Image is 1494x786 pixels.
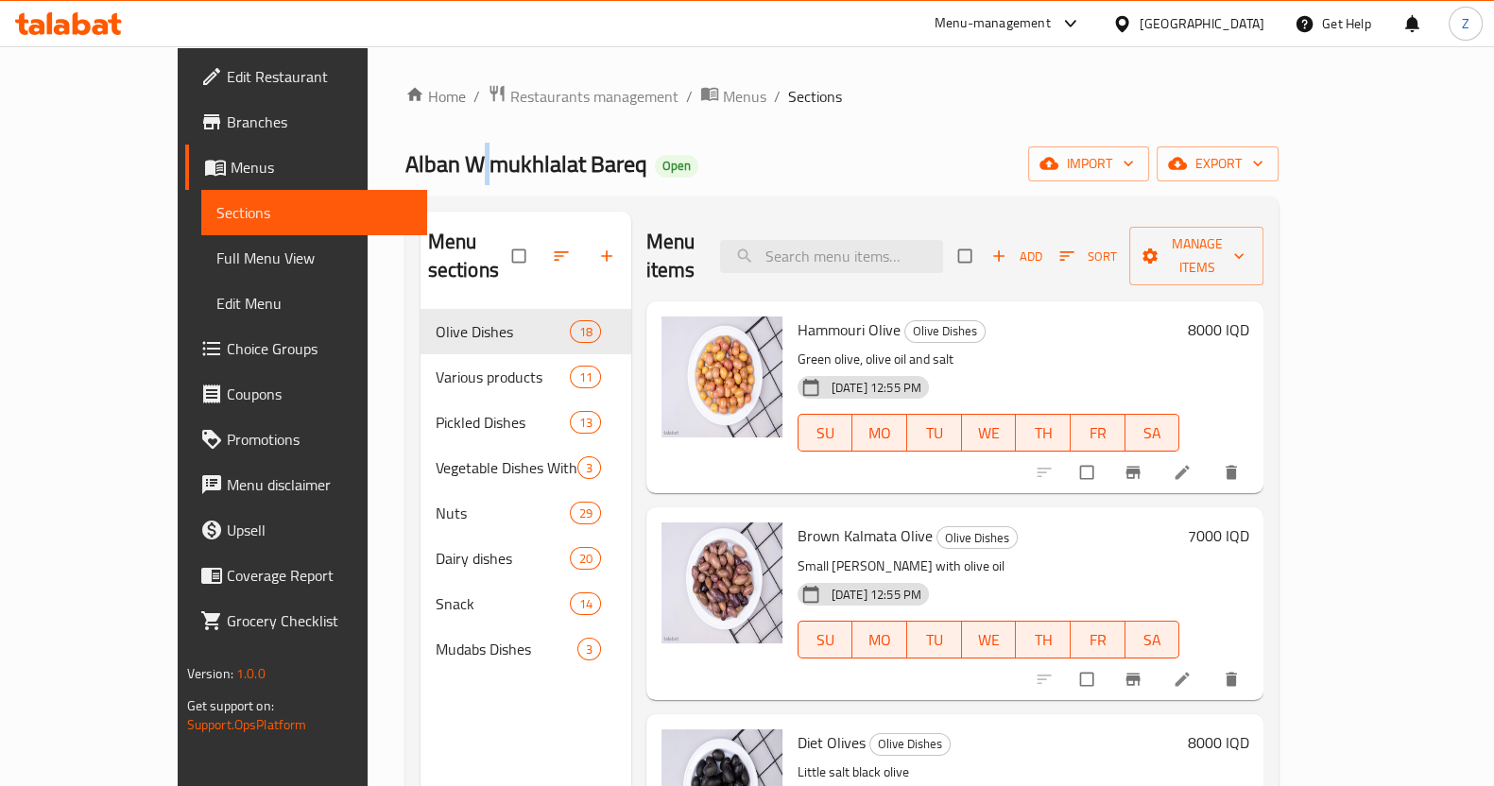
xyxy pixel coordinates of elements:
[1187,729,1248,756] h6: 8000 IQD
[904,320,986,343] div: Olive Dishes
[421,490,631,536] div: Nuts29
[1211,658,1256,700] button: delete
[227,564,412,587] span: Coverage Report
[541,235,586,277] span: Sort sections
[216,247,412,269] span: Full Menu View
[227,337,412,360] span: Choice Groups
[570,547,600,570] div: items
[1071,621,1125,658] button: FR
[947,238,987,274] span: Select section
[646,228,698,284] h2: Menu items
[720,240,943,273] input: search
[824,379,929,397] span: [DATE] 12:55 PM
[436,411,571,434] span: Pickled Dishes
[798,728,866,757] span: Diet Olives
[852,621,907,658] button: MO
[1211,452,1256,493] button: delete
[436,547,571,570] span: Dairy dishes
[185,371,427,417] a: Coupons
[870,733,950,755] span: Olive Dishes
[962,621,1017,658] button: WE
[405,143,647,185] span: Alban W mukhlalat Bareq
[201,281,427,326] a: Edit Menu
[1047,242,1129,271] span: Sort items
[570,502,600,524] div: items
[798,521,933,550] span: Brown Kalmata Olive
[1071,414,1125,452] button: FR
[571,414,599,432] span: 13
[1125,621,1180,658] button: SA
[185,54,427,99] a: Edit Restaurant
[570,366,600,388] div: items
[421,400,631,445] div: Pickled Dishes13
[1172,152,1263,176] span: export
[578,641,600,658] span: 3
[1016,621,1071,658] button: TH
[571,504,599,522] span: 29
[1129,227,1263,285] button: Manage items
[655,158,698,174] span: Open
[1023,626,1063,654] span: TH
[987,242,1047,271] span: Add item
[1023,419,1063,447] span: TH
[586,235,631,277] button: Add section
[1462,13,1469,34] span: Z
[187,693,274,718] span: Get support on:
[421,581,631,626] div: Snack14
[1043,152,1134,176] span: import
[661,316,782,437] img: Hammouri Olive
[987,242,1047,271] button: Add
[655,155,698,178] div: Open
[187,712,307,737] a: Support.OpsPlatform
[1173,670,1195,689] a: Edit menu item
[1059,246,1117,267] span: Sort
[488,84,678,109] a: Restaurants management
[421,309,631,354] div: Olive Dishes18
[227,609,412,632] span: Grocery Checklist
[1028,146,1149,181] button: import
[571,550,599,568] span: 20
[1187,522,1248,549] h6: 7000 IQD
[571,368,599,386] span: 11
[860,626,900,654] span: MO
[798,760,1180,784] p: Little salt black olive
[421,445,631,490] div: Vegetable Dishes With Oil3
[473,85,480,108] li: /
[405,85,466,108] a: Home
[1144,232,1248,280] span: Manage items
[936,526,1018,549] div: Olive Dishes
[788,85,842,108] span: Sections
[571,595,599,613] span: 14
[421,536,631,581] div: Dairy dishes20
[185,598,427,643] a: Grocery Checklist
[962,414,1017,452] button: WE
[869,733,951,756] div: Olive Dishes
[970,626,1009,654] span: WE
[577,456,601,479] div: items
[201,235,427,281] a: Full Menu View
[991,246,1042,267] span: Add
[421,301,631,679] nav: Menu sections
[187,661,233,686] span: Version:
[216,201,412,224] span: Sections
[201,190,427,235] a: Sections
[231,156,412,179] span: Menus
[227,519,412,541] span: Upsell
[970,419,1009,447] span: WE
[915,419,954,447] span: TU
[806,626,846,654] span: SU
[185,462,427,507] a: Menu disclaimer
[824,586,929,604] span: [DATE] 12:55 PM
[1157,146,1279,181] button: export
[798,414,853,452] button: SU
[915,626,954,654] span: TU
[227,383,412,405] span: Coupons
[700,84,766,109] a: Menus
[436,638,577,660] span: Mudabs Dishes
[798,316,901,344] span: Hammouri Olive
[774,85,781,108] li: /
[935,12,1051,35] div: Menu-management
[428,228,512,284] h2: Menu sections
